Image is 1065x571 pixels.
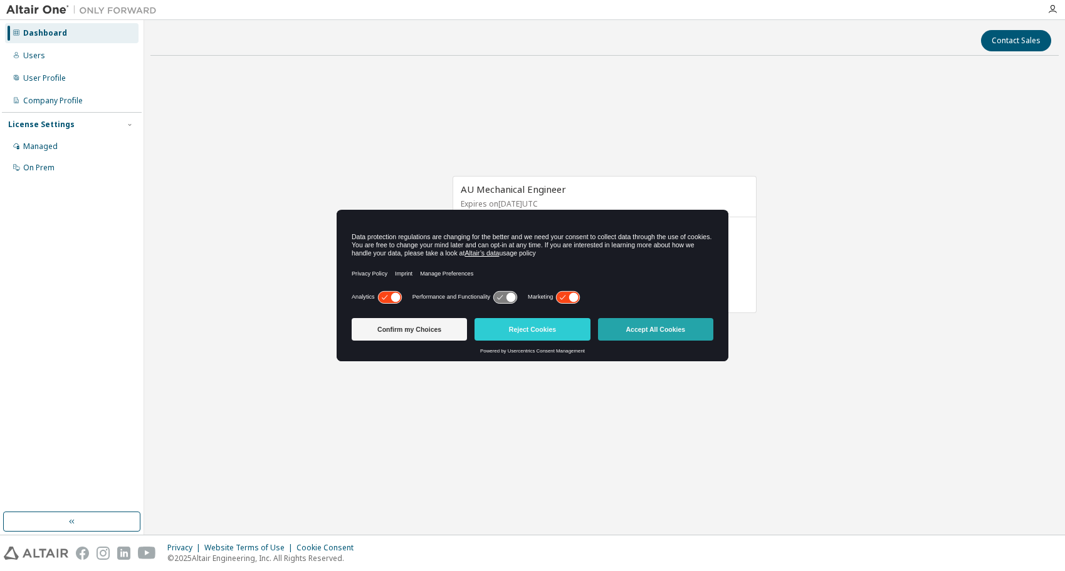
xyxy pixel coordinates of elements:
[981,30,1051,51] button: Contact Sales
[23,73,66,83] div: User Profile
[23,28,67,38] div: Dashboard
[23,163,55,173] div: On Prem
[8,120,75,130] div: License Settings
[296,543,361,553] div: Cookie Consent
[23,96,83,106] div: Company Profile
[117,547,130,560] img: linkedin.svg
[23,141,58,152] div: Managed
[23,51,45,61] div: Users
[97,547,110,560] img: instagram.svg
[6,4,163,16] img: Altair One
[4,547,68,560] img: altair_logo.svg
[204,543,296,553] div: Website Terms of Use
[167,543,204,553] div: Privacy
[461,198,745,209] p: Expires on [DATE] UTC
[76,547,89,560] img: facebook.svg
[461,183,566,195] span: AU Mechanical Engineer
[167,553,361,563] p: © 2025 Altair Engineering, Inc. All Rights Reserved.
[138,547,156,560] img: youtube.svg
